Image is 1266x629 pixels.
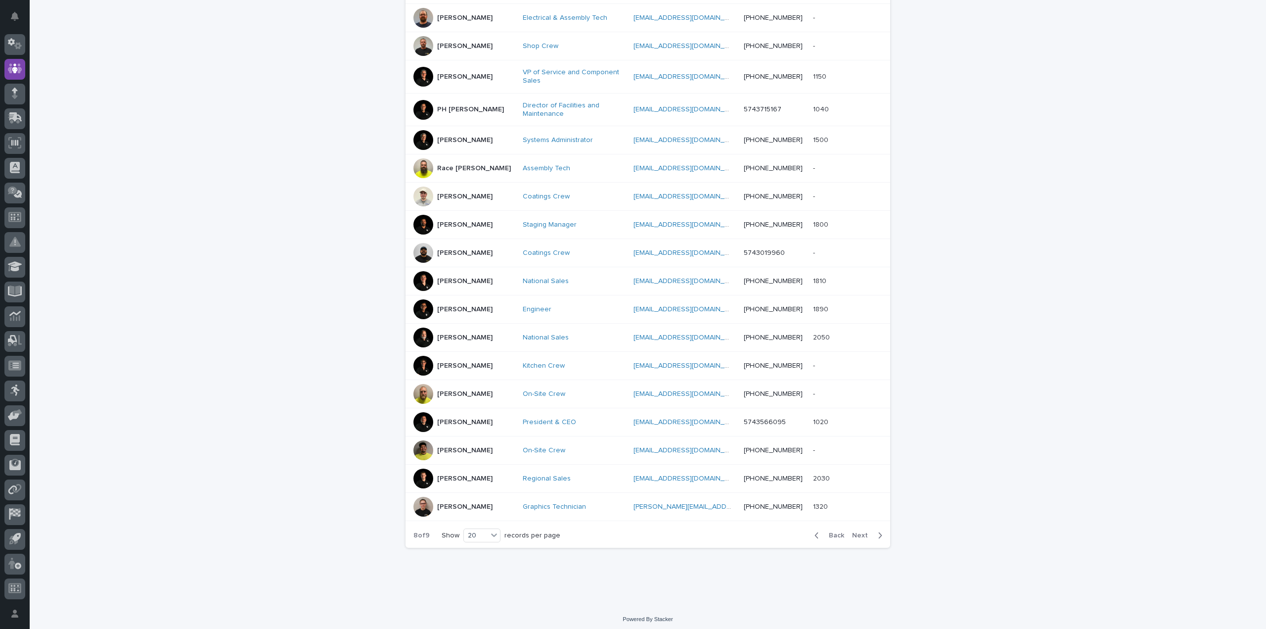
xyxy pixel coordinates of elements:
[633,221,745,228] a: [EMAIL_ADDRESS][DOMAIN_NAME]
[633,334,745,341] a: [EMAIL_ADDRESS][DOMAIN_NAME]
[437,14,493,22] p: [PERSON_NAME]
[437,42,493,50] p: [PERSON_NAME]
[437,164,511,173] p: Race [PERSON_NAME]
[744,447,803,454] a: [PHONE_NUMBER]
[437,193,493,201] p: [PERSON_NAME]
[813,388,817,398] p: -
[406,93,890,126] tr: PH [PERSON_NAME]Director of Facilities and Maintenance [EMAIL_ADDRESS][DOMAIN_NAME] 5743715167104...
[848,531,890,540] button: Next
[633,475,745,482] a: [EMAIL_ADDRESS][DOMAIN_NAME]
[813,71,828,81] p: 1150
[633,419,745,426] a: [EMAIL_ADDRESS][DOMAIN_NAME]
[623,616,673,622] a: Powered By Stacker
[437,390,493,398] p: [PERSON_NAME]
[523,305,551,314] a: Engineer
[523,68,622,85] a: VP of Service and Component Sales
[852,532,874,539] span: Next
[633,278,745,285] a: [EMAIL_ADDRESS][DOMAIN_NAME]
[437,475,493,483] p: [PERSON_NAME]
[437,136,493,145] p: [PERSON_NAME]
[442,532,459,540] p: Show
[813,275,828,286] p: 1810
[813,416,830,427] p: 1020
[744,14,803,21] a: [PHONE_NUMBER]
[406,493,890,521] tr: [PERSON_NAME]Graphics Technician [PERSON_NAME][EMAIL_ADDRESS][DOMAIN_NAME] [PHONE_NUMBER]13201320
[633,503,799,510] a: [PERSON_NAME][EMAIL_ADDRESS][DOMAIN_NAME]
[744,249,785,256] a: 5743019960
[633,73,745,80] a: [EMAIL_ADDRESS][DOMAIN_NAME]
[523,14,607,22] a: Electrical & Assembly Tech
[744,390,803,397] a: [PHONE_NUMBER]
[523,334,569,342] a: National Sales
[437,249,493,257] p: [PERSON_NAME]
[406,436,890,465] tr: [PERSON_NAME]On-Site Crew [EMAIL_ADDRESS][DOMAIN_NAME] [PHONE_NUMBER]--
[12,12,25,28] div: Notifications
[633,390,745,397] a: [EMAIL_ADDRESS][DOMAIN_NAME]
[744,73,803,80] a: [PHONE_NUMBER]
[813,444,817,455] p: -
[523,136,593,145] a: Systems Administrator
[744,193,803,200] a: [PHONE_NUMBER]
[744,278,803,285] a: [PHONE_NUMBER]
[523,221,577,229] a: Staging Manager
[523,193,570,201] a: Coatings Crew
[437,503,493,511] p: [PERSON_NAME]
[437,277,493,286] p: [PERSON_NAME]
[406,465,890,493] tr: [PERSON_NAME]Regional Sales [EMAIL_ADDRESS][DOMAIN_NAME] [PHONE_NUMBER]20302030
[406,267,890,295] tr: [PERSON_NAME]National Sales [EMAIL_ADDRESS][DOMAIN_NAME] [PHONE_NUMBER]18101810
[437,221,493,229] p: [PERSON_NAME]
[523,418,576,427] a: President & CEO
[633,137,745,144] a: [EMAIL_ADDRESS][DOMAIN_NAME]
[744,137,803,144] a: [PHONE_NUMBER]
[744,43,803,49] a: [PHONE_NUMBER]
[744,221,803,228] a: [PHONE_NUMBER]
[523,475,571,483] a: Regional Sales
[744,165,803,172] a: [PHONE_NUMBER]
[406,32,890,60] tr: [PERSON_NAME]Shop Crew [EMAIL_ADDRESS][DOMAIN_NAME] [PHONE_NUMBER]--
[813,247,817,257] p: -
[437,334,493,342] p: [PERSON_NAME]
[406,524,438,548] p: 8 of 9
[406,154,890,183] tr: Race [PERSON_NAME]Assembly Tech [EMAIL_ADDRESS][DOMAIN_NAME] [PHONE_NUMBER]--
[807,531,848,540] button: Back
[813,473,832,483] p: 2030
[813,134,830,145] p: 1500
[633,447,745,454] a: [EMAIL_ADDRESS][DOMAIN_NAME]
[523,101,622,118] a: Director of Facilities and Maintenance
[437,418,493,427] p: [PERSON_NAME]
[813,303,830,314] p: 1890
[437,446,493,455] p: [PERSON_NAME]
[437,105,504,114] p: PH [PERSON_NAME]
[633,43,745,49] a: [EMAIL_ADDRESS][DOMAIN_NAME]
[813,501,830,511] p: 1320
[813,162,817,173] p: -
[437,305,493,314] p: [PERSON_NAME]
[406,183,890,211] tr: [PERSON_NAME]Coatings Crew [EMAIL_ADDRESS][DOMAIN_NAME] [PHONE_NUMBER]--
[813,40,817,50] p: -
[406,408,890,436] tr: [PERSON_NAME]President & CEO [EMAIL_ADDRESS][DOMAIN_NAME] 574356609510201020
[633,14,745,21] a: [EMAIL_ADDRESS][DOMAIN_NAME]
[813,332,832,342] p: 2050
[744,106,781,113] a: 5743715167
[813,360,817,370] p: -
[4,6,25,27] button: Notifications
[523,362,565,370] a: Kitchen Crew
[813,219,830,229] p: 1800
[464,531,488,541] div: 20
[744,419,786,426] a: 5743566095
[813,12,817,22] p: -
[633,106,745,113] a: [EMAIL_ADDRESS][DOMAIN_NAME]
[744,475,803,482] a: [PHONE_NUMBER]
[633,306,745,313] a: [EMAIL_ADDRESS][DOMAIN_NAME]
[406,295,890,324] tr: [PERSON_NAME]Engineer [EMAIL_ADDRESS][DOMAIN_NAME] [PHONE_NUMBER]18901890
[406,60,890,94] tr: [PERSON_NAME]VP of Service and Component Sales [EMAIL_ADDRESS][DOMAIN_NAME] [PHONE_NUMBER]11501150
[813,191,817,201] p: -
[744,334,803,341] a: [PHONE_NUMBER]
[633,362,745,369] a: [EMAIL_ADDRESS][DOMAIN_NAME]
[406,239,890,267] tr: [PERSON_NAME]Coatings Crew [EMAIL_ADDRESS][DOMAIN_NAME] 5743019960--
[406,4,890,32] tr: [PERSON_NAME]Electrical & Assembly Tech [EMAIL_ADDRESS][DOMAIN_NAME] [PHONE_NUMBER]--
[406,352,890,380] tr: [PERSON_NAME]Kitchen Crew [EMAIL_ADDRESS][DOMAIN_NAME] [PHONE_NUMBER]--
[523,277,569,286] a: National Sales
[437,362,493,370] p: [PERSON_NAME]
[813,103,831,114] p: 1040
